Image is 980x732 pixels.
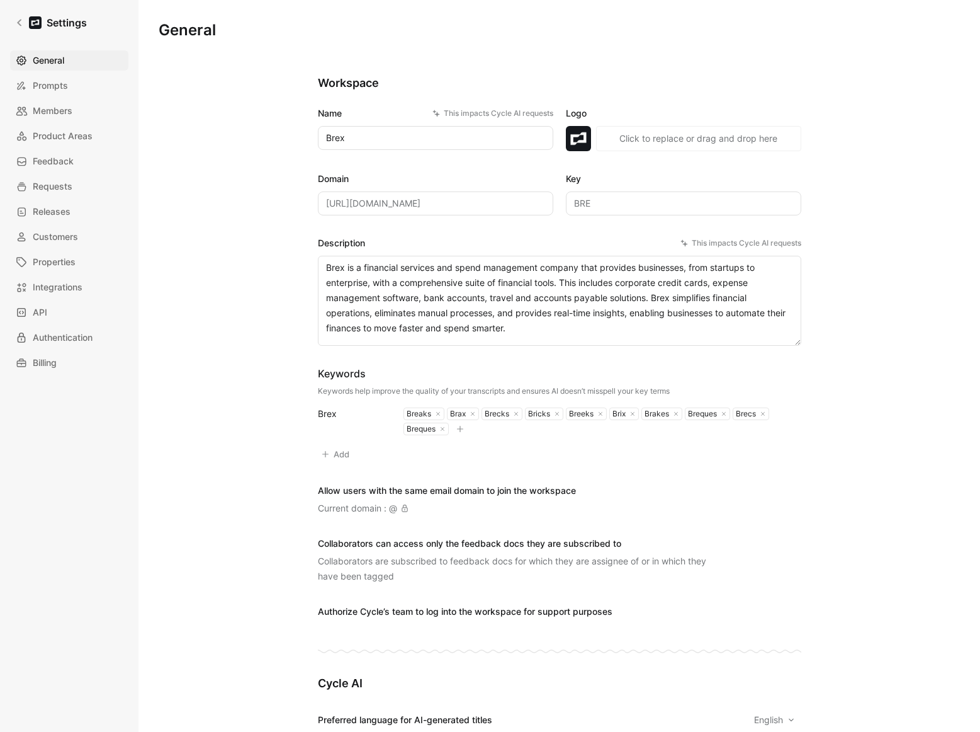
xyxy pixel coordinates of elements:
a: Authentication [10,328,128,348]
h1: General [159,20,216,40]
label: Key [566,171,801,186]
span: Members [33,103,72,118]
span: Product Areas [33,129,93,144]
div: Breques [685,409,717,419]
label: Domain [318,171,553,186]
span: General [33,53,64,68]
div: Keywords [318,366,670,381]
a: Prompts [10,76,128,96]
h2: Workspace [318,76,801,91]
a: API [10,302,128,323]
div: Brakes [642,409,669,419]
textarea: Brex is a financial services and spend management company that provides businesses, from startups... [318,256,801,346]
div: Breeks [566,409,594,419]
h2: Cycle AI [318,676,801,691]
span: Prompts [33,78,68,93]
div: Collaborators are subscribed to feedback docs for which they are assignee of or in which they hav... [318,554,721,584]
a: Properties [10,252,128,272]
div: Keywords help improve the quality of your transcripts and ensures AI doesn’t misspell your key terms [318,386,670,396]
div: Allow users with the same email domain to join the workspace [318,483,576,498]
span: Properties [33,254,76,270]
div: This impacts Cycle AI requests [432,107,553,120]
button: English [748,711,801,729]
span: Customers [33,229,78,244]
span: Authentication [33,330,93,345]
span: English [754,712,786,728]
div: Brex [318,406,388,421]
a: Billing [10,353,128,373]
a: Product Areas [10,126,128,146]
button: Click to replace or drag and drop here [596,126,801,151]
button: Add [318,445,355,463]
div: Brecks [482,409,509,419]
a: Integrations [10,277,128,297]
div: Collaborators can access only the feedback docs they are subscribed to [318,536,721,551]
span: Requests [33,179,72,194]
div: Brix [610,409,626,419]
span: Feedback [33,154,74,169]
a: General [10,50,128,71]
div: Breaks [404,409,431,419]
a: Settings [10,10,92,35]
a: Customers [10,227,128,247]
div: Brax [448,409,466,419]
div: This impacts Cycle AI requests [680,237,801,249]
span: Billing [33,355,57,370]
span: Integrations [33,280,82,295]
a: Requests [10,176,128,197]
div: Breques [404,424,436,434]
div: Current domain : @ [318,501,408,516]
label: Logo [566,106,801,121]
input: Some placeholder [318,192,553,215]
a: Releases [10,202,128,222]
div: Authorize Cycle’s team to log into the workspace for support purposes [318,604,612,619]
label: Description [318,236,801,251]
span: API [33,305,47,320]
a: Feedback [10,151,128,171]
label: Name [318,106,553,121]
div: Bricks [526,409,550,419]
span: Releases [33,204,70,219]
a: Members [10,101,128,121]
div: Brecs [733,409,756,419]
h1: Settings [47,15,87,30]
img: logo [566,126,591,151]
div: Preferred language for AI-generated titles [318,712,492,728]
